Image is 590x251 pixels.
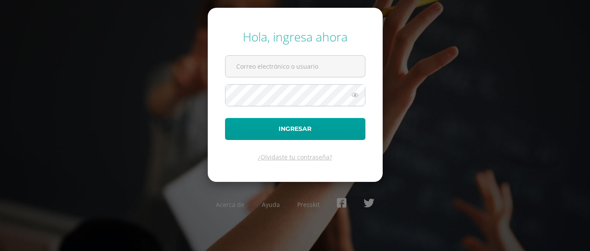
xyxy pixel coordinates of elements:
div: Hola, ingresa ahora [225,29,365,45]
a: Presskit [297,200,320,209]
a: Acerca de [216,200,244,209]
a: ¿Olvidaste tu contraseña? [258,153,332,161]
button: Ingresar [225,118,365,140]
a: Ayuda [262,200,280,209]
input: Correo electrónico o usuario [225,56,365,77]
